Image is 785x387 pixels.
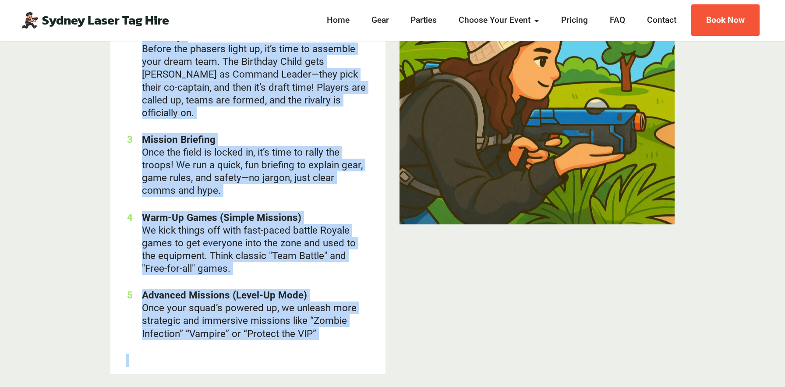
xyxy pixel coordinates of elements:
a: Contact [644,14,679,27]
a: Gear [369,14,392,27]
li: Once your squad’s powered up, we unleash more strategic and immersive missions like “Zombie Infec... [142,289,370,340]
a: Choose Your Event [456,14,542,27]
strong: Warm-Up Games (Simple Missions) [142,212,301,223]
strong: Advanced Missions (Level-Up Mode) [142,289,307,301]
img: Mobile Laser Tag Parties Sydney [21,11,39,29]
a: Book Now [691,4,760,36]
a: Home [324,14,352,27]
span: Before the phasers light up, it’s time to assemble your dream team. The Birthday Child gets [PERS... [142,30,366,118]
a: Parties [408,14,440,27]
strong: Mission Briefing [142,134,216,145]
a: Sydney Laser Tag Hire [42,14,169,27]
a: FAQ [607,14,628,27]
li: Once the field is locked in, it’s time to rally the troops! We run a quick, fun briefing to expla... [142,133,370,197]
a: Pricing [559,14,591,27]
li: We kick things off with fast-paced battle Royale games to get everyone into the zone and used to ... [142,211,370,275]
